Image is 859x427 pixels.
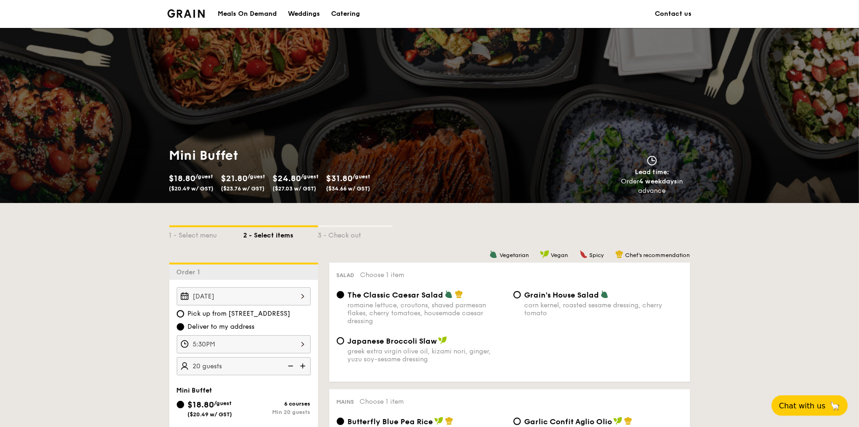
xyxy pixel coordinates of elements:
span: Spicy [590,252,604,258]
img: icon-chef-hat.a58ddaea.svg [445,417,453,425]
img: icon-add.58712e84.svg [297,357,311,375]
div: romaine lettuce, croutons, shaved parmesan flakes, cherry tomatoes, housemade caesar dressing [348,301,506,325]
span: $18.80 [188,400,214,410]
span: Choose 1 item [360,398,404,406]
span: $18.80 [169,173,196,183]
h1: Mini Buffet [169,147,426,164]
input: Grain's House Saladcorn kernel, roasted sesame dressing, cherry tomato [513,291,521,298]
input: Pick up from [STREET_ADDRESS] [177,310,184,318]
div: Min 20 guests [244,409,311,415]
span: ($20.49 w/ GST) [188,411,233,418]
span: ($27.03 w/ GST) [273,185,317,192]
span: $24.80 [273,173,301,183]
img: icon-vegan.f8ff3823.svg [613,417,623,425]
span: Vegan [551,252,568,258]
span: /guest [248,173,266,180]
span: 🦙 [829,400,840,411]
img: icon-vegan.f8ff3823.svg [540,250,549,258]
img: icon-vegetarian.fe4039eb.svg [445,290,453,298]
span: Chef's recommendation [626,252,690,258]
input: Garlic Confit Aglio Oliosuper garlicfied oil, slow baked cherry tomatoes, garden fresh thyme [513,418,521,425]
img: icon-reduce.1d2dbef1.svg [283,357,297,375]
span: Vegetarian [499,252,529,258]
span: ($20.49 w/ GST) [169,185,214,192]
img: icon-clock.2db775ea.svg [645,156,659,166]
input: Event date [177,287,311,305]
span: Garlic Confit Aglio Olio [525,417,613,426]
button: Chat with us🦙 [772,395,848,416]
span: Order 1 [177,268,204,276]
span: Grain's House Salad [525,291,599,299]
span: $31.80 [326,173,353,183]
input: Number of guests [177,357,311,375]
img: icon-vegetarian.fe4039eb.svg [489,250,498,258]
div: 6 courses [244,400,311,407]
span: /guest [214,400,232,407]
div: greek extra virgin olive oil, kizami nori, ginger, yuzu soy-sesame dressing [348,347,506,363]
strong: 4 weekdays [639,177,678,185]
img: icon-chef-hat.a58ddaea.svg [615,250,624,258]
span: ($34.66 w/ GST) [326,185,371,192]
span: Pick up from [STREET_ADDRESS] [188,309,291,319]
span: Deliver to my address [188,322,255,332]
span: /guest [301,173,319,180]
input: Butterfly Blue Pea Riceshallots, coriander, supergarlicfied oil, blue pea flower [337,418,344,425]
span: Lead time: [635,168,669,176]
span: Mains [337,399,354,405]
span: Butterfly Blue Pea Rice [348,417,433,426]
span: Mini Buffet [177,386,213,394]
img: Grain [167,9,205,18]
span: Chat with us [779,401,826,410]
a: Logotype [167,9,205,18]
input: Deliver to my address [177,323,184,331]
span: ($23.76 w/ GST) [221,185,265,192]
span: Choose 1 item [360,271,405,279]
img: icon-vegan.f8ff3823.svg [434,417,444,425]
input: $18.80/guest($20.49 w/ GST)6 coursesMin 20 guests [177,401,184,408]
img: icon-chef-hat.a58ddaea.svg [455,290,463,298]
div: 3 - Check out [318,227,393,240]
span: Japanese Broccoli Slaw [348,337,437,346]
div: 2 - Select items [244,227,318,240]
span: The Classic Caesar Salad [348,291,444,299]
div: corn kernel, roasted sesame dressing, cherry tomato [525,301,683,317]
img: icon-vegan.f8ff3823.svg [438,336,447,345]
span: /guest [353,173,371,180]
img: icon-chef-hat.a58ddaea.svg [624,417,633,425]
span: /guest [196,173,213,180]
div: Order in advance [611,177,694,196]
span: $21.80 [221,173,248,183]
img: icon-spicy.37a8142b.svg [579,250,588,258]
img: icon-vegetarian.fe4039eb.svg [600,290,609,298]
input: Event time [177,335,311,353]
input: The Classic Caesar Saladromaine lettuce, croutons, shaved parmesan flakes, cherry tomatoes, house... [337,291,344,298]
div: 1 - Select menu [169,227,244,240]
input: Japanese Broccoli Slawgreek extra virgin olive oil, kizami nori, ginger, yuzu soy-sesame dressing [337,337,344,345]
span: Salad [337,272,355,278]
